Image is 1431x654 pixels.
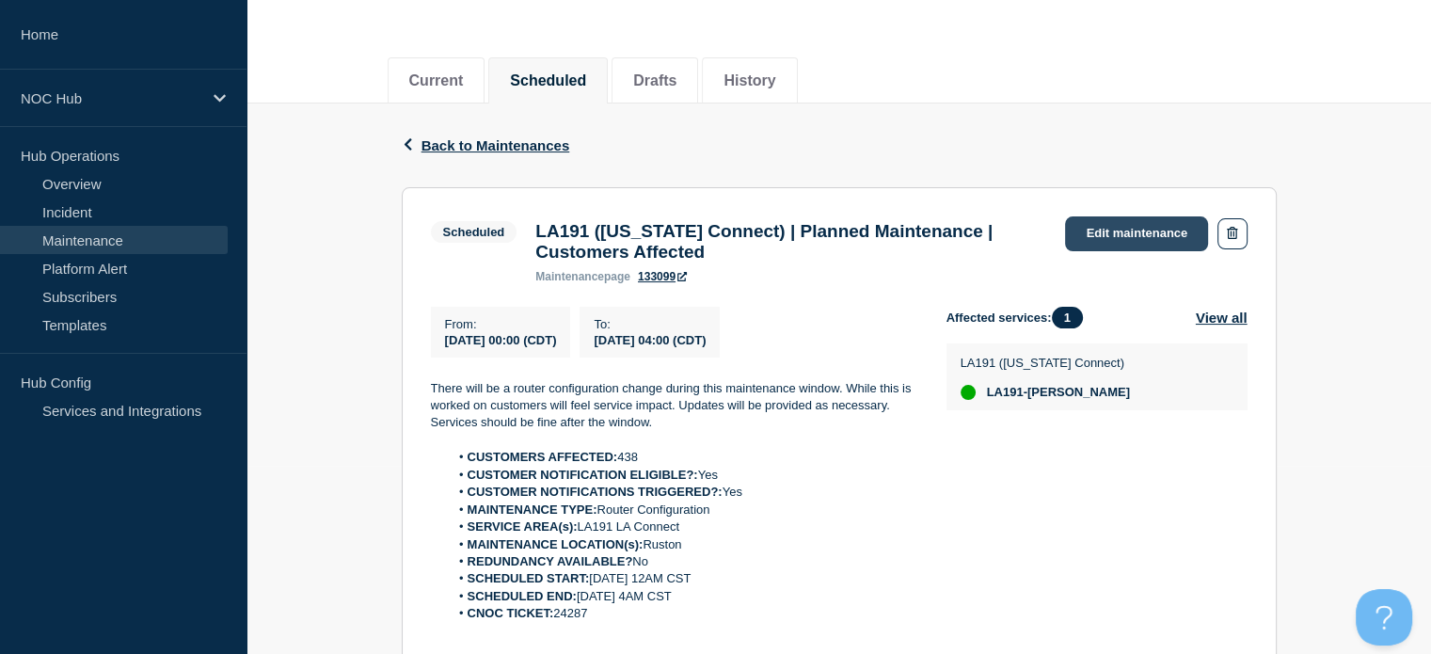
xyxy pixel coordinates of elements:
strong: CUSTOMERS AFFECTED: [468,450,618,464]
li: [DATE] 4AM CST [449,588,916,605]
iframe: Help Scout Beacon - Open [1356,589,1412,646]
li: 438 [449,449,916,466]
h3: LA191 ([US_STATE] Connect) | Planned Maintenance | Customers Affected [535,221,1046,263]
p: LA191 ([US_STATE] Connect) [961,356,1130,370]
li: Ruston [449,536,916,553]
button: Back to Maintenances [402,137,570,153]
p: To : [594,317,706,331]
span: Scheduled [431,221,517,243]
strong: SERVICE AREA(s): [468,519,578,534]
li: Yes [449,467,916,484]
li: Router Configuration [449,502,916,518]
li: [DATE] 12AM CST [449,570,916,587]
span: LA191-[PERSON_NAME] [987,385,1130,400]
p: There will be a router configuration change during this maintenance window. While this is worked ... [431,380,916,432]
strong: CUSTOMER NOTIFICATIONS TRIGGERED?: [468,485,723,499]
span: [DATE] 00:00 (CDT) [445,333,557,347]
div: up [961,385,976,400]
strong: SCHEDULED END: [468,589,577,603]
a: 133099 [638,270,687,283]
strong: MAINTENANCE TYPE: [468,502,597,517]
span: maintenance [535,270,604,283]
li: No [449,553,916,570]
li: LA191 LA Connect [449,518,916,535]
p: page [535,270,630,283]
strong: SCHEDULED START: [468,571,590,585]
li: 24287 [449,605,916,622]
strong: CNOC TICKET: [468,606,554,620]
span: 1 [1052,307,1083,328]
a: Edit maintenance [1065,216,1208,251]
strong: REDUNDANCY AVAILABLE? [468,554,633,568]
span: [DATE] 04:00 (CDT) [594,333,706,347]
p: From : [445,317,557,331]
button: History [723,72,775,89]
span: Back to Maintenances [421,137,570,153]
button: View all [1196,307,1248,328]
p: NOC Hub [21,90,201,106]
strong: MAINTENANCE LOCATION(s): [468,537,644,551]
button: Scheduled [510,72,586,89]
strong: CUSTOMER NOTIFICATION ELIGIBLE?: [468,468,698,482]
button: Drafts [633,72,676,89]
button: Current [409,72,464,89]
span: Affected services: [946,307,1092,328]
li: Yes [449,484,916,501]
